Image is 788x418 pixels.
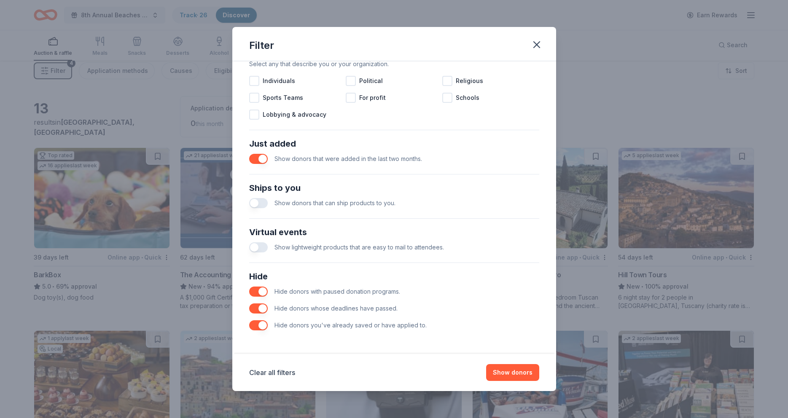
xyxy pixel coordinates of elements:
span: Hide donors with paused donation programs. [274,288,400,295]
button: Show donors [486,364,539,381]
span: Show donors that can ship products to you. [274,199,395,206]
span: Political [359,76,383,86]
button: Clear all filters [249,367,295,378]
div: Ships to you [249,181,539,195]
div: Select any that describe you or your organization. [249,59,539,69]
span: Show donors that were added in the last two months. [274,155,422,162]
div: Hide [249,270,539,283]
div: Filter [249,39,274,52]
span: Sports Teams [263,93,303,103]
span: Individuals [263,76,295,86]
div: Virtual events [249,225,539,239]
span: Show lightweight products that are easy to mail to attendees. [274,244,444,251]
span: Religious [456,76,483,86]
span: Hide donors you've already saved or have applied to. [274,322,427,329]
span: Hide donors whose deadlines have passed. [274,305,398,312]
span: Lobbying & advocacy [263,110,326,120]
div: Just added [249,137,539,150]
span: Schools [456,93,479,103]
span: For profit [359,93,386,103]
